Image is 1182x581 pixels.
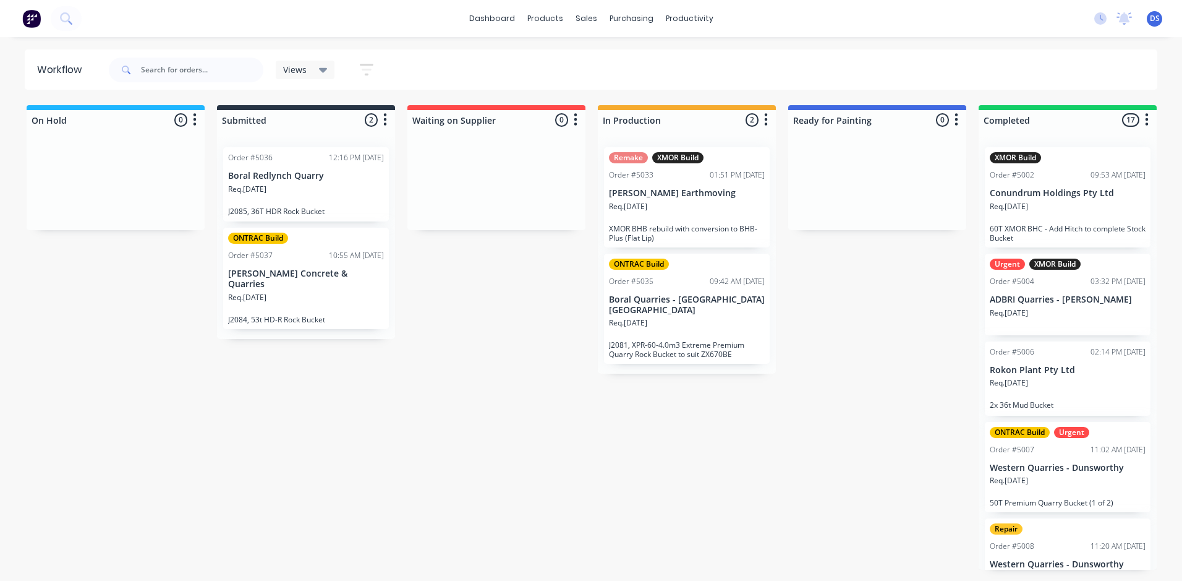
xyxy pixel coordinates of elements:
a: dashboard [463,9,521,28]
p: Boral Redlynch Quarry [228,171,384,181]
div: Workflow [37,62,88,77]
p: Req. [DATE] [990,201,1028,212]
div: 03:32 PM [DATE] [1091,276,1146,287]
div: XMOR Build [652,152,704,163]
div: Order #5002 [990,170,1034,181]
p: Western Quarries - Dunsworthy [990,559,1146,570]
div: Order #5007 [990,444,1034,455]
div: Order #5008 [990,541,1034,552]
p: J2084, 53t HD-R Rock Bucket [228,315,384,324]
div: 01:51 PM [DATE] [710,170,765,181]
div: ONTRAC Build [990,427,1050,438]
div: sales [569,9,603,28]
div: Urgent [990,259,1025,270]
div: Order #5036 [228,152,273,163]
div: purchasing [603,9,660,28]
p: Req. [DATE] [228,292,266,303]
div: 11:20 AM [DATE] [1091,541,1146,552]
div: RemakeXMOR BuildOrder #503301:51 PM [DATE][PERSON_NAME] EarthmovingReq.[DATE]XMOR BHB rebuild wit... [604,147,770,247]
div: 11:02 AM [DATE] [1091,444,1146,455]
p: Boral Quarries - [GEOGRAPHIC_DATA] [GEOGRAPHIC_DATA] [609,295,765,316]
p: Conundrum Holdings Pty Ltd [990,188,1146,199]
div: Order #5037 [228,250,273,261]
div: UrgentXMOR BuildOrder #500403:32 PM [DATE]ADBRI Quarries - [PERSON_NAME]Req.[DATE] [985,254,1150,335]
div: 09:42 AM [DATE] [710,276,765,287]
p: Req. [DATE] [609,317,647,329]
div: Order #5006 [990,346,1034,358]
p: J2081, XPR-60-4.0m3 Extreme Premium Quarry Rock Bucket to suit ZX670BE [609,340,765,359]
span: Views [283,63,307,76]
div: Order #503612:16 PM [DATE]Boral Redlynch QuarryReq.[DATE]J2085, 36T HDR Rock Bucket [223,147,389,222]
div: XMOR Build [990,152,1041,163]
p: 50T Premium Quarry Bucket (1 of 2) [990,498,1146,507]
div: 12:16 PM [DATE] [329,152,384,163]
p: J2085, 36T HDR Rock Bucket [228,207,384,216]
div: ONTRAC Build [228,233,288,244]
div: ONTRAC BuildUrgentOrder #500711:02 AM [DATE]Western Quarries - DunsworthyReq.[DATE]50T Premium Qu... [985,422,1150,513]
div: Order #5004 [990,276,1034,287]
p: [PERSON_NAME] Earthmoving [609,188,765,199]
div: Order #5035 [609,276,653,287]
span: DS [1150,13,1160,24]
div: productivity [660,9,720,28]
p: Req. [DATE] [228,184,266,195]
div: ONTRAC Build [609,259,669,270]
p: Req. [DATE] [609,201,647,212]
div: products [521,9,569,28]
p: [PERSON_NAME] Concrete & Quarries [228,269,384,290]
div: 02:14 PM [DATE] [1091,346,1146,358]
p: Req. [DATE] [990,475,1028,486]
p: XMOR BHB rebuild with conversion to BHB-Plus (Flat Lip) [609,224,765,243]
div: XMOR Build [1029,259,1081,270]
div: ONTRAC BuildOrder #503509:42 AM [DATE]Boral Quarries - [GEOGRAPHIC_DATA] [GEOGRAPHIC_DATA]Req.[DA... [604,254,770,364]
img: Factory [22,9,41,28]
p: Req. [DATE] [990,308,1028,319]
div: 09:53 AM [DATE] [1091,170,1146,181]
p: 2x 36t Mud Bucket [990,400,1146,410]
div: 10:55 AM [DATE] [329,250,384,261]
input: Search for orders... [141,58,263,82]
p: Western Quarries - Dunsworthy [990,463,1146,473]
div: Urgent [1054,427,1089,438]
p: Rokon Plant Pty Ltd [990,365,1146,376]
div: ONTRAC BuildOrder #503710:55 AM [DATE][PERSON_NAME] Concrete & QuarriesReq.[DATE]J2084, 53t HD-R ... [223,228,389,329]
div: XMOR BuildOrder #500209:53 AM [DATE]Conundrum Holdings Pty LtdReq.[DATE]60T XMOR BHC - Add Hitch ... [985,147,1150,247]
p: ADBRI Quarries - [PERSON_NAME] [990,295,1146,305]
div: Order #500602:14 PM [DATE]Rokon Plant Pty LtdReq.[DATE]2x 36t Mud Bucket [985,342,1150,416]
div: Remake [609,152,648,163]
p: 60T XMOR BHC - Add Hitch to complete Stock Bucket [990,224,1146,243]
div: Repair [990,523,1023,535]
div: Order #5033 [609,170,653,181]
p: Req. [DATE] [990,377,1028,389]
